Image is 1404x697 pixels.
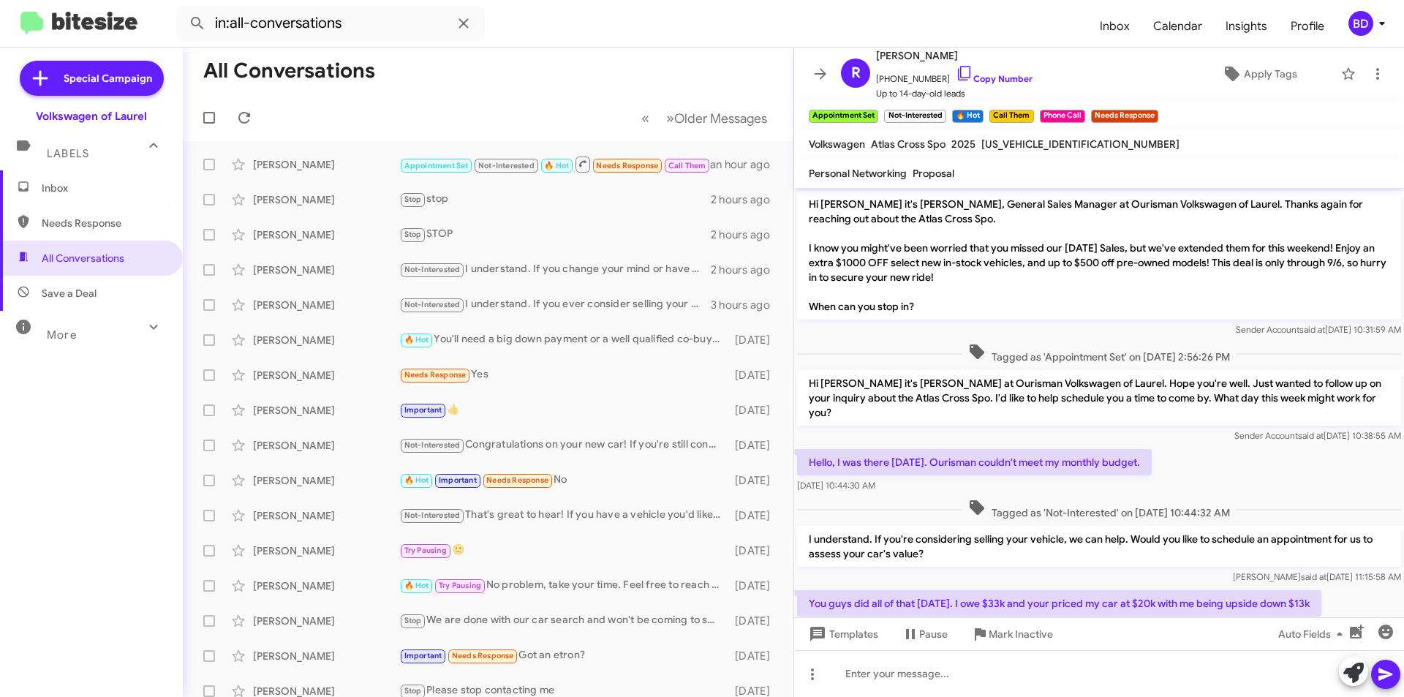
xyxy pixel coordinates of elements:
[64,71,152,86] span: Special Campaign
[1088,5,1141,48] a: Inbox
[399,472,728,489] div: No
[399,647,728,664] div: Got an etron?
[711,263,782,277] div: 2 hours ago
[399,155,710,173] div: Inbound Call
[728,543,782,558] div: [DATE]
[956,73,1033,84] a: Copy Number
[728,649,782,663] div: [DATE]
[42,251,124,265] span: All Conversations
[253,473,399,488] div: [PERSON_NAME]
[728,438,782,453] div: [DATE]
[399,331,728,348] div: You'll need a big down payment or a well qualified co-buyer
[809,137,865,151] span: Volkswagen
[728,508,782,523] div: [DATE]
[641,109,649,127] span: «
[1244,61,1297,87] span: Apply Tags
[1040,110,1085,123] small: Phone Call
[404,265,461,274] span: Not-Interested
[711,298,782,312] div: 3 hours ago
[657,103,776,133] button: Next
[952,110,984,123] small: 🔥 Hot
[177,6,484,41] input: Search
[710,157,782,172] div: an hour ago
[728,614,782,628] div: [DATE]
[399,226,711,243] div: STOP
[253,298,399,312] div: [PERSON_NAME]
[797,590,1321,617] p: You guys did all of that [DATE]. I owe $33k and your priced my car at $20k with me being upside d...
[399,437,728,453] div: Congratulations on your new car! If you're still considering selling your vehicle, when would you...
[633,103,776,133] nav: Page navigation example
[797,449,1152,475] p: Hello, I was there [DATE]. Ourisman couldn't meet my monthly budget.
[728,473,782,488] div: [DATE]
[1267,621,1360,647] button: Auto Fields
[399,261,711,278] div: I understand. If you change your mind or have any questions in the future, feel free to reach out...
[404,475,429,485] span: 🔥 Hot
[399,507,728,524] div: That's great to hear! If you have a vehicle you'd like to sell or if you need assistance in the f...
[981,137,1180,151] span: [US_VEHICLE_IDENTIFICATION_NUMBER]
[47,147,89,160] span: Labels
[203,59,375,83] h1: All Conversations
[919,621,948,647] span: Pause
[876,47,1033,64] span: [PERSON_NAME]
[253,403,399,418] div: [PERSON_NAME]
[404,581,429,590] span: 🔥 Hot
[711,192,782,207] div: 2 hours ago
[809,167,907,180] span: Personal Networking
[962,499,1236,520] span: Tagged as 'Not-Interested' on [DATE] 10:44:32 AM
[404,405,442,415] span: Important
[1214,5,1279,48] span: Insights
[404,335,429,344] span: 🔥 Hot
[42,216,166,230] span: Needs Response
[253,649,399,663] div: [PERSON_NAME]
[399,612,728,629] div: We are done with our car search and won't be coming to see more cars. Take us off your list. Thanks.
[399,296,711,313] div: I understand. If you ever consider selling your vehicle in the future, feel free to reach out. Wi...
[253,543,399,558] div: [PERSON_NAME]
[806,621,878,647] span: Templates
[253,192,399,207] div: [PERSON_NAME]
[797,480,875,491] span: [DATE] 10:44:30 AM
[1336,11,1388,36] button: BD
[989,621,1053,647] span: Mark Inactive
[404,230,422,239] span: Stop
[478,161,535,170] span: Not-Interested
[253,333,399,347] div: [PERSON_NAME]
[452,651,514,660] span: Needs Response
[668,161,706,170] span: Call Them
[253,614,399,628] div: [PERSON_NAME]
[253,368,399,383] div: [PERSON_NAME]
[42,286,97,301] span: Save a Deal
[253,508,399,523] div: [PERSON_NAME]
[404,300,461,309] span: Not-Interested
[399,542,728,559] div: 🙂
[666,109,674,127] span: »
[399,402,728,418] div: 👍
[1236,324,1401,335] span: Sender Account [DATE] 10:31:59 AM
[544,161,569,170] span: 🔥 Hot
[399,191,711,208] div: stop
[674,110,767,127] span: Older Messages
[1299,324,1325,335] span: said at
[404,686,422,696] span: Stop
[797,191,1401,320] p: Hi [PERSON_NAME] it's [PERSON_NAME], General Sales Manager at Ourisman Volkswagen of Laurel. Than...
[1091,110,1158,123] small: Needs Response
[36,109,147,124] div: Volkswagen of Laurel
[1141,5,1214,48] a: Calendar
[890,621,959,647] button: Pause
[797,370,1401,426] p: Hi [PERSON_NAME] it's [PERSON_NAME] at Ourisman Volkswagen of Laurel. Hope you're well. Just want...
[253,157,399,172] div: [PERSON_NAME]
[959,621,1065,647] button: Mark Inactive
[797,526,1401,567] p: I understand. If you're considering selling your vehicle, we can help. Would you like to schedule...
[404,651,442,660] span: Important
[404,616,422,625] span: Stop
[404,546,447,555] span: Try Pausing
[876,86,1033,101] span: Up to 14-day-old leads
[794,621,890,647] button: Templates
[728,368,782,383] div: [DATE]
[876,64,1033,86] span: [PHONE_NUMBER]
[404,161,469,170] span: Appointment Set
[20,61,164,96] a: Special Campaign
[1184,61,1334,87] button: Apply Tags
[989,110,1033,123] small: Call Them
